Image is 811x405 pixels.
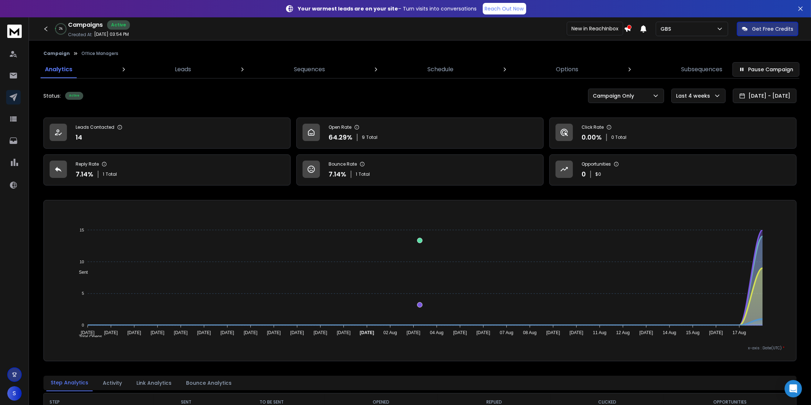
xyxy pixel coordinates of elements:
span: 1 [356,171,357,177]
a: Schedule [423,61,458,78]
tspan: [DATE] [407,330,421,335]
div: Active [107,20,130,30]
p: [DATE] 03:54 PM [94,31,129,37]
tspan: [DATE] [81,330,95,335]
a: Bounce Rate7.14%1Total [296,154,544,186]
tspan: [DATE] [639,330,653,335]
tspan: 5 [82,291,84,296]
p: 0 Total [611,135,626,140]
p: Get Free Credits [752,25,793,33]
p: 7.14 % [329,169,346,179]
p: Last 4 weeks [676,92,713,99]
tspan: [DATE] [709,330,723,335]
tspan: [DATE] [197,330,211,335]
p: 2 % [59,27,63,31]
button: Activity [98,375,126,391]
p: Reach Out Now [485,5,524,12]
a: Click Rate0.00%0 Total [549,118,797,149]
tspan: [DATE] [291,330,304,335]
p: Opportunities [582,161,611,167]
a: Open Rate64.29%9Total [296,118,544,149]
tspan: [DATE] [174,330,188,335]
p: GBS [660,25,674,33]
tspan: 10 [80,260,84,264]
span: 1 [103,171,104,177]
a: Options [552,61,583,78]
p: Bounce Rate [329,161,357,167]
p: 7.14 % [76,169,93,179]
span: Total [106,171,117,177]
button: Pause Campaign [732,62,799,77]
p: 64.29 % [329,132,352,142]
p: Leads Contacted [76,124,114,130]
div: New in ReachInbox [567,22,623,35]
p: Options [556,65,579,74]
p: 0.00 % [582,132,602,142]
p: 14 [76,132,82,142]
p: Reply Rate [76,161,99,167]
p: Office Managers [81,51,118,56]
tspan: [DATE] [360,330,374,335]
button: S [7,386,22,401]
span: 9 [362,135,365,140]
tspan: 02 Aug [384,330,397,335]
p: 0 [582,169,586,179]
a: Reach Out Now [483,3,526,14]
p: Status: [43,92,61,99]
p: Subsequences [681,65,722,74]
button: Bounce Analytics [182,375,236,391]
p: Leads [175,65,191,74]
button: Step Analytics [46,375,93,391]
p: Click Rate [582,124,604,130]
tspan: 14 Aug [663,330,676,335]
tspan: [DATE] [221,330,235,335]
a: Opportunities0$0 [549,154,797,186]
div: Open Intercom Messenger [785,380,802,397]
a: Sequences [290,61,329,78]
tspan: [DATE] [570,330,583,335]
p: Sequences [294,65,325,74]
tspan: 12 Aug [616,330,630,335]
tspan: [DATE] [151,330,165,335]
tspan: 08 Aug [523,330,537,335]
a: Reply Rate7.14%1Total [43,154,291,186]
tspan: 04 Aug [430,330,444,335]
strong: Your warmest leads are on your site [298,5,398,12]
tspan: [DATE] [453,330,467,335]
p: Created At: [68,32,93,38]
tspan: 07 Aug [500,330,514,335]
tspan: [DATE] [314,330,328,335]
tspan: [DATE] [127,330,141,335]
p: – Turn visits into conversations [298,5,477,12]
h1: Campaigns [68,21,103,29]
tspan: [DATE] [546,330,560,335]
p: x-axis : Date(UTC) [55,345,785,351]
a: Subsequences [677,61,727,78]
button: Campaign [43,51,70,56]
span: Sent [73,270,88,275]
p: Schedule [427,65,453,74]
tspan: [DATE] [104,330,118,335]
a: Analytics [41,61,77,78]
span: Total [366,135,377,140]
tspan: 15 [80,228,84,232]
p: Analytics [45,65,72,74]
tspan: 15 Aug [686,330,700,335]
img: logo [7,25,22,38]
span: Total Opens [73,334,102,339]
tspan: 11 Aug [593,330,607,335]
tspan: [DATE] [477,330,490,335]
a: Leads Contacted14 [43,118,291,149]
button: [DATE] - [DATE] [733,89,797,103]
p: $ 0 [595,171,601,177]
button: Get Free Credits [737,22,798,36]
tspan: [DATE] [267,330,281,335]
tspan: [DATE] [244,330,258,335]
p: Open Rate [329,124,351,130]
span: Total [359,171,370,177]
button: Link Analytics [132,375,176,391]
tspan: 17 Aug [733,330,746,335]
tspan: [DATE] [337,330,351,335]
